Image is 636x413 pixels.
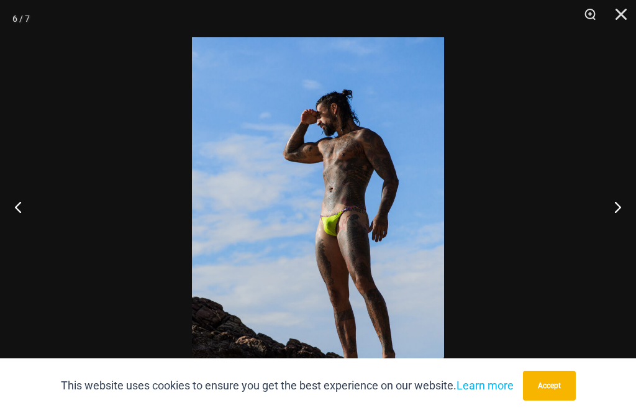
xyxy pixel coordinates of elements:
div: 6 / 7 [12,9,30,28]
button: Accept [523,371,576,401]
button: Next [589,176,636,238]
a: Learn more [457,379,514,392]
p: This website uses cookies to ensure you get the best experience on our website. [61,376,514,395]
